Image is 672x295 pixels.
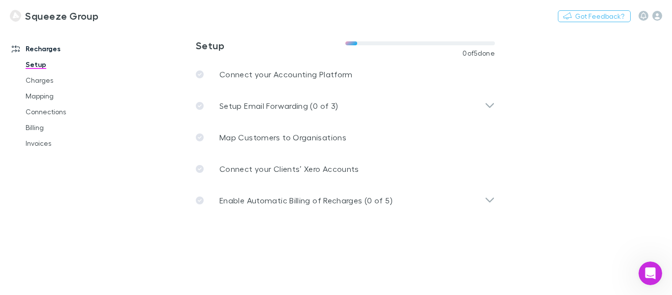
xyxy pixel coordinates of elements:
[462,49,495,57] span: 0 of 5 done
[219,68,353,80] p: Connect your Accounting Platform
[16,88,126,104] a: Mapping
[558,10,631,22] button: Got Feedback?
[639,262,662,285] iframe: Intercom live chat
[16,57,126,72] a: Setup
[4,4,104,28] a: Squeeze Group
[188,90,503,122] div: Setup Email Forwarding (0 of 3)
[16,135,126,151] a: Invoices
[16,120,126,135] a: Billing
[219,100,338,112] p: Setup Email Forwarding (0 of 3)
[188,185,503,216] div: Enable Automatic Billing of Recharges (0 of 5)
[196,39,345,51] h3: Setup
[219,195,393,206] p: Enable Automatic Billing of Recharges (0 of 5)
[219,131,346,143] p: Map Customers to Organisations
[16,72,126,88] a: Charges
[188,153,503,185] a: Connect your Clients’ Xero Accounts
[10,10,21,22] img: Squeeze Group's Logo
[2,41,126,57] a: Recharges
[25,10,98,22] h3: Squeeze Group
[188,122,503,153] a: Map Customers to Organisations
[16,104,126,120] a: Connections
[188,59,503,90] a: Connect your Accounting Platform
[219,163,359,175] p: Connect your Clients’ Xero Accounts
